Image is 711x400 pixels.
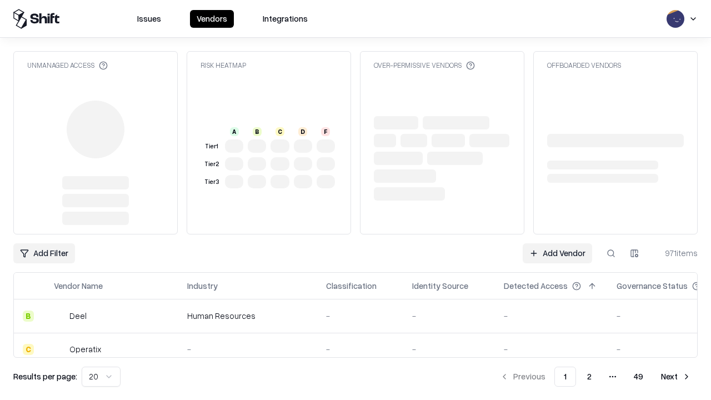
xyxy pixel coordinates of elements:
div: Tier 2 [203,159,221,169]
div: Detected Access [504,280,568,292]
div: Identity Source [412,280,468,292]
button: 1 [554,367,576,387]
div: Deel [69,310,87,322]
nav: pagination [493,367,698,387]
p: Results per page: [13,371,77,382]
div: Offboarded Vendors [547,61,621,70]
div: A [230,127,239,136]
div: Industry [187,280,218,292]
div: Tier 1 [203,142,221,151]
button: Next [654,367,698,387]
div: Operatix [69,343,101,355]
div: Vendor Name [54,280,103,292]
div: - [187,343,308,355]
div: Risk Heatmap [201,61,246,70]
button: Integrations [256,10,314,28]
div: - [504,310,599,322]
div: - [326,343,394,355]
button: 49 [625,367,652,387]
div: Over-Permissive Vendors [374,61,475,70]
div: Human Resources [187,310,308,322]
div: - [504,343,599,355]
div: Unmanaged Access [27,61,108,70]
div: Governance Status [617,280,688,292]
div: Tier 3 [203,177,221,187]
div: Classification [326,280,377,292]
div: D [298,127,307,136]
div: - [412,310,486,322]
div: F [321,127,330,136]
button: Issues [131,10,168,28]
button: 2 [578,367,600,387]
div: C [23,344,34,355]
img: Operatix [54,344,65,355]
button: Vendors [190,10,234,28]
button: Add Filter [13,243,75,263]
div: B [253,127,262,136]
div: - [326,310,394,322]
div: - [412,343,486,355]
div: C [276,127,284,136]
div: 971 items [653,247,698,259]
div: B [23,311,34,322]
img: Deel [54,311,65,322]
a: Add Vendor [523,243,592,263]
